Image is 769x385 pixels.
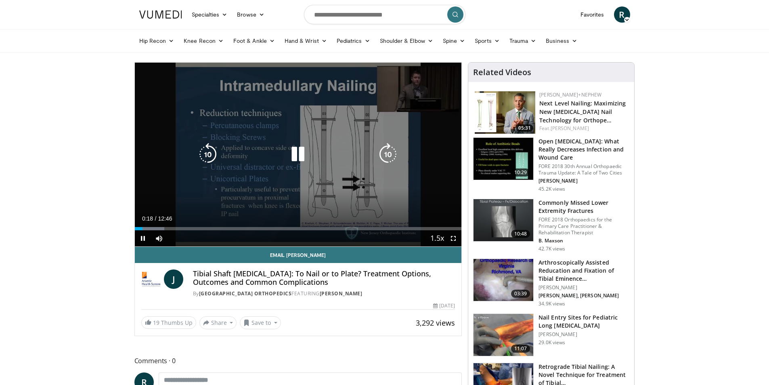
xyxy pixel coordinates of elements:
[474,138,533,180] img: ded7be61-cdd8-40fc-98a3-de551fea390e.150x105_q85_crop-smart_upscale.jpg
[433,302,455,309] div: [DATE]
[505,33,541,49] a: Trauma
[473,313,629,356] a: 11:07 Nail Entry Sites for Pediatric Long [MEDICAL_DATA] [PERSON_NAME] 29.0K views
[134,356,462,366] span: Comments 0
[429,230,445,246] button: Playback Rate
[416,318,455,328] span: 3,292 views
[539,125,628,132] div: Feat.
[375,33,438,49] a: Shoulder & Elbow
[516,124,533,132] span: 05:31
[139,11,182,19] img: VuMedi Logo
[539,313,629,330] h3: Nail Entry Sites for Pediatric Long [MEDICAL_DATA]
[135,247,462,263] a: Email [PERSON_NAME]
[135,227,462,230] div: Progress Bar
[539,292,629,299] p: [PERSON_NAME], [PERSON_NAME]
[539,186,565,192] p: 45.2K views
[320,290,362,297] a: [PERSON_NAME]
[332,33,375,49] a: Pediatrics
[199,290,292,297] a: [GEOGRAPHIC_DATA] Orthopedics
[475,91,535,134] img: f5bb47d0-b35c-4442-9f96-a7b2c2350023.150x105_q85_crop-smart_upscale.jpg
[280,33,332,49] a: Hand & Wrist
[473,67,531,77] h4: Related Videos
[539,246,565,252] p: 42.7K views
[539,339,565,346] p: 29.0K views
[473,199,629,252] a: 10:48 Commonly Missed Lower Extremity Fractures FORE 2018 Orthopaedics for the Primary Care Pract...
[539,217,629,236] p: FORE 2018 Orthopaedics for the Primary Care Practitioner & Rehabilitation Therapist
[539,137,629,162] h3: Open [MEDICAL_DATA]: What Really Decreases Infection and Wound Care
[539,284,629,291] p: [PERSON_NAME]
[473,259,629,307] a: 03:39 Arthroscopically Assisted Reducation and Fixation of Tibial Eminence… [PERSON_NAME] [PERSON...
[511,230,530,238] span: 10:48
[135,63,462,247] video-js: Video Player
[151,230,167,246] button: Mute
[142,215,153,222] span: 0:18
[473,137,629,192] a: 10:29 Open [MEDICAL_DATA]: What Really Decreases Infection and Wound Care FORE 2018 30th Annual O...
[539,331,629,338] p: [PERSON_NAME]
[539,91,601,98] a: [PERSON_NAME]+Nephew
[539,163,629,176] p: FORE 2018 30th Annual Orthopaedic Trauma Update: A Tale of Two Cities
[539,178,629,184] p: [PERSON_NAME]
[179,33,228,49] a: Knee Recon
[539,259,629,283] h3: Arthroscopically Assisted Reducation and Fixation of Tibial Eminence…
[187,6,233,23] a: Specialties
[551,125,589,132] a: [PERSON_NAME]
[141,316,196,329] a: 19 Thumbs Up
[470,33,505,49] a: Sports
[135,230,151,246] button: Pause
[193,290,455,297] div: By FEATURING
[199,316,237,329] button: Share
[438,33,470,49] a: Spine
[445,230,461,246] button: Fullscreen
[304,5,465,24] input: Search topics, interventions
[474,314,533,356] img: d5ySKFN8UhyXrjO34xMDoxOjA4MTsiGN_2.150x105_q85_crop-smart_upscale.jpg
[541,33,582,49] a: Business
[193,269,455,287] h4: Tibial Shaft [MEDICAL_DATA]: To Nail or to Plate? Treatment Options, Outcomes and Common Complica...
[141,269,161,289] img: Morristown Medical Center Orthopedics
[155,215,157,222] span: /
[228,33,280,49] a: Foot & Ankle
[158,215,172,222] span: 12:46
[511,345,530,353] span: 11:07
[576,6,609,23] a: Favorites
[511,290,530,298] span: 03:39
[539,99,626,124] a: Next Level Nailing: Maximizing New [MEDICAL_DATA] Nail Technology for Orthope…
[164,269,183,289] a: J
[153,319,159,326] span: 19
[475,91,535,134] a: 05:31
[539,238,629,244] p: B. Maxson
[511,168,530,177] span: 10:29
[232,6,269,23] a: Browse
[539,199,629,215] h3: Commonly Missed Lower Extremity Fractures
[474,199,533,241] img: 4aa379b6-386c-4fb5-93ee-de5617843a87.150x105_q85_crop-smart_upscale.jpg
[240,316,281,329] button: Save to
[539,301,565,307] p: 34.9K views
[134,33,179,49] a: Hip Recon
[474,259,533,301] img: 321592_0000_1.png.150x105_q85_crop-smart_upscale.jpg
